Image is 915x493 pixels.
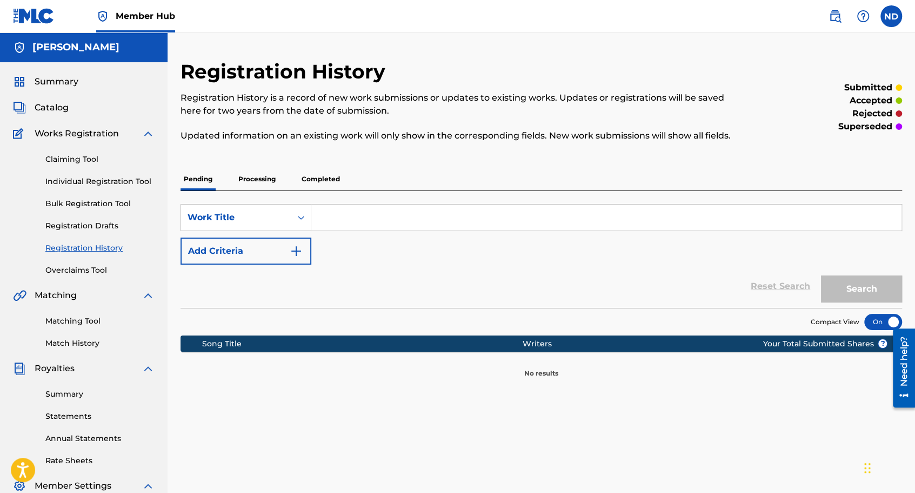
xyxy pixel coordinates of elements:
a: Match History [45,338,155,349]
img: Works Registration [13,127,27,140]
a: Registration History [45,242,155,254]
iframe: Chat Widget [861,441,915,493]
img: Member Settings [13,479,26,492]
a: Rate Sheets [45,455,155,466]
img: Top Rightsholder [96,10,109,23]
span: Member Settings [35,479,111,492]
img: Matching [13,289,26,302]
div: Drag [864,452,871,484]
div: User Menu [880,5,902,27]
span: Works Registration [35,127,119,140]
h2: Registration History [181,60,391,84]
div: Writers [523,338,797,350]
a: CatalogCatalog [13,101,69,114]
a: Claiming Tool [45,154,155,165]
img: Summary [13,75,26,88]
span: Member Hub [116,10,175,22]
img: Catalog [13,101,26,114]
span: Catalog [35,101,69,114]
a: Statements [45,411,155,422]
a: Annual Statements [45,433,155,444]
span: Royalties [35,362,75,375]
img: expand [142,479,155,492]
p: Processing [235,168,279,190]
a: Bulk Registration Tool [45,198,155,209]
p: Registration History is a record of new work submissions or updates to existing works. Updates or... [181,91,736,117]
p: rejected [852,107,892,120]
p: accepted [850,94,892,107]
div: Work Title [188,211,285,224]
a: Matching Tool [45,315,155,327]
span: Compact View [811,317,859,327]
p: Completed [298,168,343,190]
img: Accounts [13,41,26,54]
form: Search Form [181,204,902,308]
span: Summary [35,75,78,88]
img: search [829,10,841,23]
div: Help [852,5,874,27]
span: ? [878,339,887,348]
p: Pending [181,168,216,190]
p: submitted [844,81,892,94]
img: MLC Logo [13,8,55,24]
img: expand [142,127,155,140]
a: Individual Registration Tool [45,176,155,187]
button: Add Criteria [181,238,311,265]
div: Song Title [202,338,523,350]
span: Matching [35,289,77,302]
img: 9d2ae6d4665cec9f34b9.svg [290,245,303,258]
p: superseded [838,120,892,133]
a: Summary [45,389,155,400]
p: No results [524,356,558,378]
img: expand [142,362,155,375]
a: Public Search [824,5,846,27]
a: SummarySummary [13,75,78,88]
a: Registration Drafts [45,220,155,232]
h5: Nikolas Dzuga [32,41,119,54]
iframe: Resource Center [885,324,915,411]
img: expand [142,289,155,302]
img: Royalties [13,362,26,375]
p: Updated information on an existing work will only show in the corresponding fields. New work subm... [181,129,736,142]
img: help [857,10,870,23]
a: Overclaims Tool [45,265,155,276]
span: Your Total Submitted Shares [763,338,887,350]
